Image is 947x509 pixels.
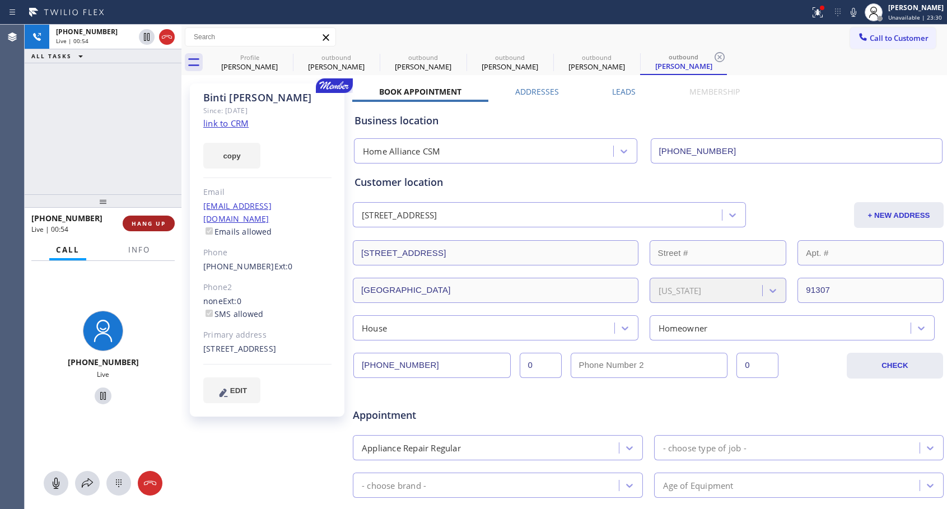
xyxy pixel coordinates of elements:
[123,216,175,231] button: HANG UP
[689,86,740,97] label: Membership
[203,281,332,294] div: Phone2
[97,370,109,379] span: Live
[854,202,944,228] button: + NEW ADDRESS
[95,387,111,404] button: Hold Customer
[25,49,94,63] button: ALL TASKS
[354,113,942,128] div: Business location
[206,227,213,235] input: Emails allowed
[554,62,639,72] div: [PERSON_NAME]
[203,104,332,117] div: Since: [DATE]
[641,61,726,71] div: [PERSON_NAME]
[207,62,292,72] div: [PERSON_NAME]
[381,50,465,75] div: Cameron Metzger
[850,27,936,49] button: Call to Customer
[797,278,944,303] input: ZIP
[203,200,272,224] a: [EMAIL_ADDRESS][DOMAIN_NAME]
[203,143,260,169] button: copy
[736,353,778,378] input: Ext. 2
[354,175,942,190] div: Customer location
[797,240,944,265] input: Apt. #
[203,343,332,356] div: [STREET_ADDRESS]
[206,310,213,317] input: SMS allowed
[203,309,263,319] label: SMS allowed
[362,321,387,334] div: House
[612,86,636,97] label: Leads
[68,357,139,367] span: [PHONE_NUMBER]
[203,261,274,272] a: [PHONE_NUMBER]
[515,86,559,97] label: Addresses
[230,386,247,395] span: EDIT
[353,408,548,423] span: Appointment
[650,240,787,265] input: Street #
[56,245,80,255] span: Call
[185,28,335,46] input: Search
[353,240,638,265] input: Address
[122,239,157,261] button: Info
[362,479,426,492] div: - choose brand -
[274,261,293,272] span: Ext: 0
[468,62,552,72] div: [PERSON_NAME]
[294,62,379,72] div: [PERSON_NAME]
[31,52,72,60] span: ALL TASKS
[520,353,562,378] input: Ext.
[139,29,155,45] button: Hold Customer
[847,353,943,379] button: CHECK
[381,62,465,72] div: [PERSON_NAME]
[659,321,708,334] div: Homeowner
[203,226,272,237] label: Emails allowed
[353,353,511,378] input: Phone Number
[203,246,332,259] div: Phone
[56,37,88,45] span: Live | 00:54
[888,13,942,21] span: Unavailable | 23:30
[362,441,461,454] div: Appliance Repair Regular
[203,118,249,129] a: link to CRM
[159,29,175,45] button: Hang up
[75,471,100,496] button: Open directory
[31,213,102,223] span: [PHONE_NUMBER]
[294,53,379,62] div: outbound
[203,295,332,321] div: none
[641,53,726,61] div: outbound
[128,245,150,255] span: Info
[362,209,437,222] div: [STREET_ADDRESS]
[571,353,728,378] input: Phone Number 2
[203,91,332,104] div: Binti [PERSON_NAME]
[44,471,68,496] button: Mute
[203,329,332,342] div: Primary address
[363,145,440,158] div: Home Alliance CSM
[888,3,944,12] div: [PERSON_NAME]
[223,296,241,306] span: Ext: 0
[379,86,461,97] label: Book Appointment
[468,50,552,75] div: Cameron Metzger
[203,377,260,403] button: EDIT
[207,53,292,62] div: Profile
[49,239,86,261] button: Call
[641,50,726,74] div: Binti Villinger
[663,441,747,454] div: - choose type of job -
[554,53,639,62] div: outbound
[294,50,379,75] div: Cameron Metzger
[554,50,639,75] div: Binti Villinger
[207,50,292,75] div: William Dumouchel
[353,278,638,303] input: City
[870,33,929,43] span: Call to Customer
[381,53,465,62] div: outbound
[651,138,943,164] input: Phone Number
[663,479,734,492] div: Age of Equipment
[203,186,332,199] div: Email
[468,53,552,62] div: outbound
[31,225,68,234] span: Live | 00:54
[846,4,861,20] button: Mute
[106,471,131,496] button: Open dialpad
[56,27,118,36] span: [PHONE_NUMBER]
[132,220,166,227] span: HANG UP
[138,471,162,496] button: Hang up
